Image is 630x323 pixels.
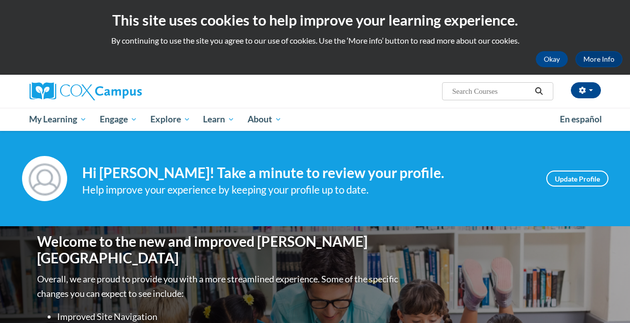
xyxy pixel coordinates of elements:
[248,113,282,125] span: About
[30,82,210,100] a: Cox Campus
[536,51,568,67] button: Okay
[8,35,622,46] p: By continuing to use the site you agree to our use of cookies. Use the ‘More info’ button to read...
[37,233,400,267] h1: Welcome to the new and improved [PERSON_NAME][GEOGRAPHIC_DATA]
[22,108,608,131] div: Main menu
[451,85,531,97] input: Search Courses
[546,171,608,187] a: Update Profile
[82,182,531,198] div: Help improve your experience by keeping your profile up to date.
[203,113,235,125] span: Learn
[196,108,241,131] a: Learn
[575,51,622,67] a: More Info
[23,108,94,131] a: My Learning
[150,113,190,125] span: Explore
[8,10,622,30] h2: This site uses cookies to help improve your learning experience.
[29,113,87,125] span: My Learning
[30,82,142,100] img: Cox Campus
[144,108,197,131] a: Explore
[22,156,67,201] img: Profile Image
[560,114,602,124] span: En español
[531,85,546,97] button: Search
[93,108,144,131] a: Engage
[553,109,608,130] a: En español
[82,165,531,182] h4: Hi [PERSON_NAME]! Take a minute to review your profile.
[571,82,601,98] button: Account Settings
[37,272,400,301] p: Overall, we are proud to provide you with a more streamlined experience. Some of the specific cha...
[241,108,288,131] a: About
[100,113,137,125] span: Engage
